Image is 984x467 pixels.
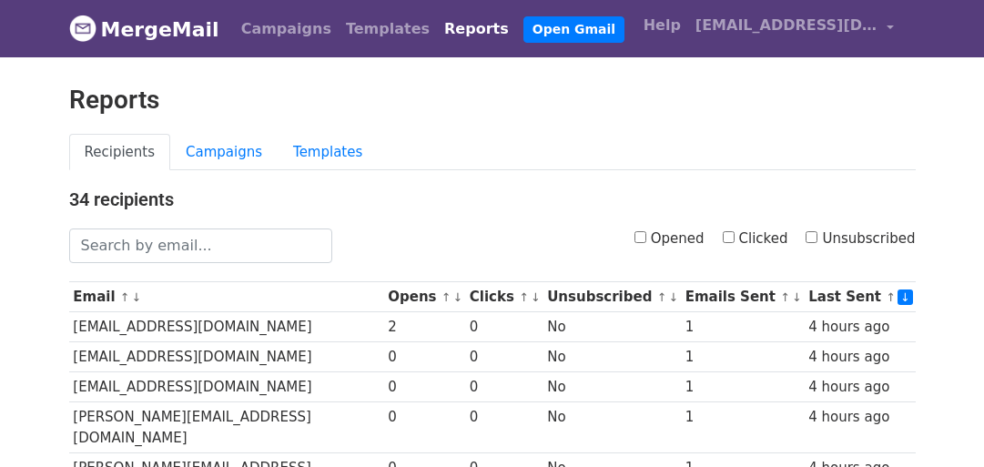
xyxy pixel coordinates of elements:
a: ↑ [780,290,790,304]
a: Templates [278,134,378,171]
th: Last Sent [804,282,915,312]
a: Recipients [69,134,171,171]
td: No [543,372,680,402]
th: Emails Sent [681,282,805,312]
h4: 34 recipients [69,188,916,210]
td: 0 [465,342,543,372]
a: ↑ [120,290,130,304]
a: [EMAIL_ADDRESS][DOMAIN_NAME] [688,7,901,50]
th: Opens [383,282,465,312]
td: [EMAIL_ADDRESS][DOMAIN_NAME] [69,342,384,372]
a: ↑ [657,290,667,304]
td: 4 hours ago [804,372,915,402]
label: Unsubscribed [806,228,915,249]
td: [EMAIL_ADDRESS][DOMAIN_NAME] [69,372,384,402]
a: ↓ [668,290,678,304]
th: Clicks [465,282,543,312]
td: 0 [465,402,543,453]
td: 0 [465,312,543,342]
td: [EMAIL_ADDRESS][DOMAIN_NAME] [69,312,384,342]
a: ↑ [886,290,896,304]
a: ↓ [898,289,913,305]
a: ↓ [792,290,802,304]
a: Templates [339,11,437,47]
a: MergeMail [69,10,219,48]
td: 0 [383,372,465,402]
td: 0 [465,372,543,402]
a: ↓ [132,290,142,304]
td: No [543,342,680,372]
td: 1 [681,342,805,372]
td: 4 hours ago [804,342,915,372]
input: Opened [634,231,646,243]
input: Unsubscribed [806,231,817,243]
label: Clicked [723,228,788,249]
td: [PERSON_NAME][EMAIL_ADDRESS][DOMAIN_NAME] [69,402,384,453]
a: ↓ [453,290,463,304]
iframe: Chat Widget [893,380,984,467]
span: [EMAIL_ADDRESS][DOMAIN_NAME] [695,15,877,36]
td: No [543,402,680,453]
td: 4 hours ago [804,402,915,453]
th: Unsubscribed [543,282,680,312]
a: Open Gmail [523,16,624,43]
a: ↓ [531,290,541,304]
td: 0 [383,402,465,453]
a: Campaigns [170,134,278,171]
img: MergeMail logo [69,15,96,42]
input: Clicked [723,231,735,243]
td: 1 [681,312,805,342]
a: Campaigns [234,11,339,47]
td: 1 [681,372,805,402]
a: Help [636,7,688,44]
td: 1 [681,402,805,453]
td: 4 hours ago [804,312,915,342]
input: Search by email... [69,228,333,263]
a: Reports [437,11,516,47]
a: ↑ [519,290,529,304]
th: Email [69,282,384,312]
label: Opened [634,228,705,249]
td: 0 [383,342,465,372]
a: ↑ [441,290,451,304]
h2: Reports [69,85,916,116]
td: 2 [383,312,465,342]
td: No [543,312,680,342]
